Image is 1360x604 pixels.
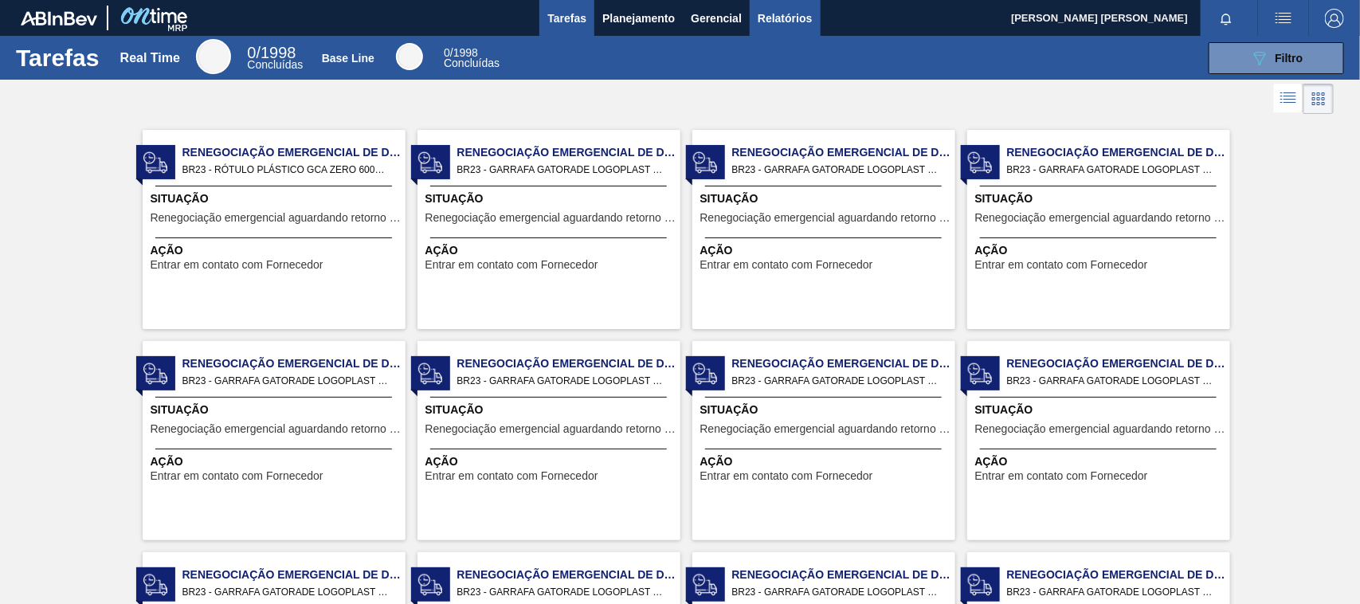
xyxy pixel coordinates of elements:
span: Situação [425,190,676,207]
img: status [143,362,167,386]
span: Renegociação Emergencial de Data [732,355,955,372]
span: BR23 - GARRAFA GATORADE LOGOPLAST Pedido - 1973869 [457,372,668,390]
span: Entrar em contato com Fornecedor [425,470,598,482]
button: Notificações [1201,7,1252,29]
div: Real Time [247,46,303,70]
span: Renegociação emergencial aguardando retorno Fornecedor [151,212,402,224]
span: Entrar em contato com Fornecedor [975,259,1148,271]
span: Relatórios [758,9,812,28]
span: BR23 - GARRAFA GATORADE LOGOPLAST Pedido - 1973402 [182,372,393,390]
img: status [418,151,442,175]
img: status [418,362,442,386]
span: Renegociação emergencial aguardando retorno Fornecedor [975,212,1226,224]
span: BR23 - GARRAFA GATORADE LOGOPLAST Pedido - 1984888 [182,583,393,601]
span: Renegociação Emergencial de Data [457,355,680,372]
span: Renegociação Emergencial de Data [1007,144,1230,161]
img: status [143,573,167,597]
span: / 1998 [444,46,478,59]
span: 0 [247,44,256,61]
span: Entrar em contato com Fornecedor [700,470,873,482]
span: BR23 - GARRAFA GATORADE LOGOPLAST Pedido - 1973401 [457,161,668,178]
span: Renegociação Emergencial de Data [732,144,955,161]
span: Concluídas [247,58,303,71]
span: Entrar em contato com Fornecedor [151,259,323,271]
img: status [693,573,717,597]
div: Visão em Lista [1274,84,1303,114]
span: Concluídas [444,57,500,69]
span: Renegociação emergencial aguardando retorno Fornecedor [975,423,1226,435]
span: Renegociação Emergencial de Data [182,144,406,161]
span: Filtro [1276,52,1303,65]
span: Situação [975,190,1226,207]
span: Ação [425,242,676,259]
span: Entrar em contato com Fornecedor [425,259,598,271]
span: Ação [151,242,402,259]
span: Renegociação emergencial aguardando retorno Fornecedor [700,423,951,435]
span: Renegociação emergencial aguardando retorno Fornecedor [700,212,951,224]
img: userActions [1274,9,1293,28]
span: Ação [700,453,951,470]
div: Visão em Cards [1303,84,1334,114]
span: Renegociação Emergencial de Data [182,355,406,372]
span: Renegociação Emergencial de Data [182,567,406,583]
span: 0 [444,46,450,59]
span: BR23 - GARRAFA GATORADE LOGOPLAST Pedido - 1974917 [1007,161,1217,178]
span: Entrar em contato com Fornecedor [700,259,873,271]
div: Base Line [322,52,374,65]
span: Tarefas [547,9,586,28]
span: Ação [151,453,402,470]
button: Filtro [1209,42,1344,74]
span: Situação [425,402,676,418]
img: status [143,151,167,175]
span: BR23 - GARRAFA GATORADE LOGOPLAST Pedido - 1984889 [457,583,668,601]
span: Ação [700,242,951,259]
span: BR23 - GARRAFA GATORADE LOGOPLAST Pedido - 1974916 [732,161,943,178]
img: status [418,573,442,597]
span: Situação [700,402,951,418]
span: Renegociação Emergencial de Data [457,144,680,161]
h1: Tarefas [16,49,100,67]
span: Renegociação emergencial aguardando retorno Fornecedor [425,212,676,224]
img: status [968,362,992,386]
span: Renegociação emergencial aguardando retorno Fornecedor [425,423,676,435]
span: Situação [151,402,402,418]
span: Renegociação Emergencial de Data [1007,355,1230,372]
span: Renegociação Emergencial de Data [732,567,955,583]
img: status [968,573,992,597]
div: Real Time [196,39,231,74]
span: BR23 - GARRAFA GATORADE LOGOPLAST Pedido - 1984887 [1007,372,1217,390]
img: Logout [1325,9,1344,28]
span: Gerencial [691,9,742,28]
span: Entrar em contato com Fornecedor [151,470,323,482]
div: Real Time [120,51,180,65]
span: Entrar em contato com Fornecedor [975,470,1148,482]
span: / 1998 [247,44,296,61]
span: BR23 - GARRAFA GATORADE LOGOPLAST Pedido - 1983919 [732,583,943,601]
span: BR23 - GARRAFA GATORADE LOGOPLAST Pedido - 1983921 [1007,583,1217,601]
img: status [693,151,717,175]
span: Renegociação Emergencial de Data [1007,567,1230,583]
span: Situação [151,190,402,207]
span: Ação [975,453,1226,470]
span: Renegociação emergencial aguardando retorno Fornecedor [151,423,402,435]
img: TNhmsLtSVTkK8tSr43FrP2fwEKptu5GPRR3wAAAABJRU5ErkJggg== [21,11,97,25]
span: Ação [975,242,1226,259]
span: BR23 - GARRAFA GATORADE LOGOPLAST Pedido - 1973870 [732,372,943,390]
span: Planejamento [602,9,675,28]
span: Situação [975,402,1226,418]
img: status [968,151,992,175]
span: Situação [700,190,951,207]
div: Base Line [444,48,500,69]
img: status [693,362,717,386]
span: Ação [425,453,676,470]
div: Base Line [396,43,423,70]
span: BR23 - RÓTULO PLÁSTICO GCA ZERO 600ML AH Pedido - 1980608 [182,161,393,178]
span: Renegociação Emergencial de Data [457,567,680,583]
